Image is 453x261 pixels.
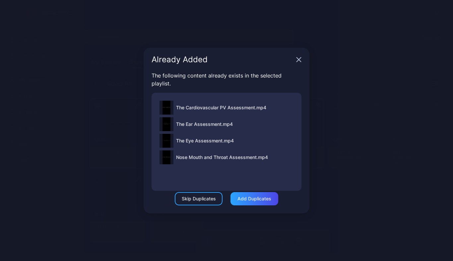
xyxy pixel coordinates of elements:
div: The Ear Assessment.mp4 [176,120,233,128]
button: Skip Duplicates [175,192,223,205]
img: Thumb [162,101,170,115]
img: Thumb [162,134,170,148]
img: Thumb [162,150,170,164]
div: Skip Duplicates [182,196,216,201]
button: Add Duplicates [230,192,278,205]
div: Add Duplicates [237,196,271,201]
div: Already Added [152,56,293,64]
div: The Cardiovascular PV Assessment.mp4 [176,104,266,112]
p: The following content already exists in the selected playlist. [152,72,301,87]
img: Thumb [162,117,170,131]
div: The Eye Assessment.mp4 [176,137,234,145]
div: Nose Mouth and Throat Assessment.mp4 [176,153,268,161]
